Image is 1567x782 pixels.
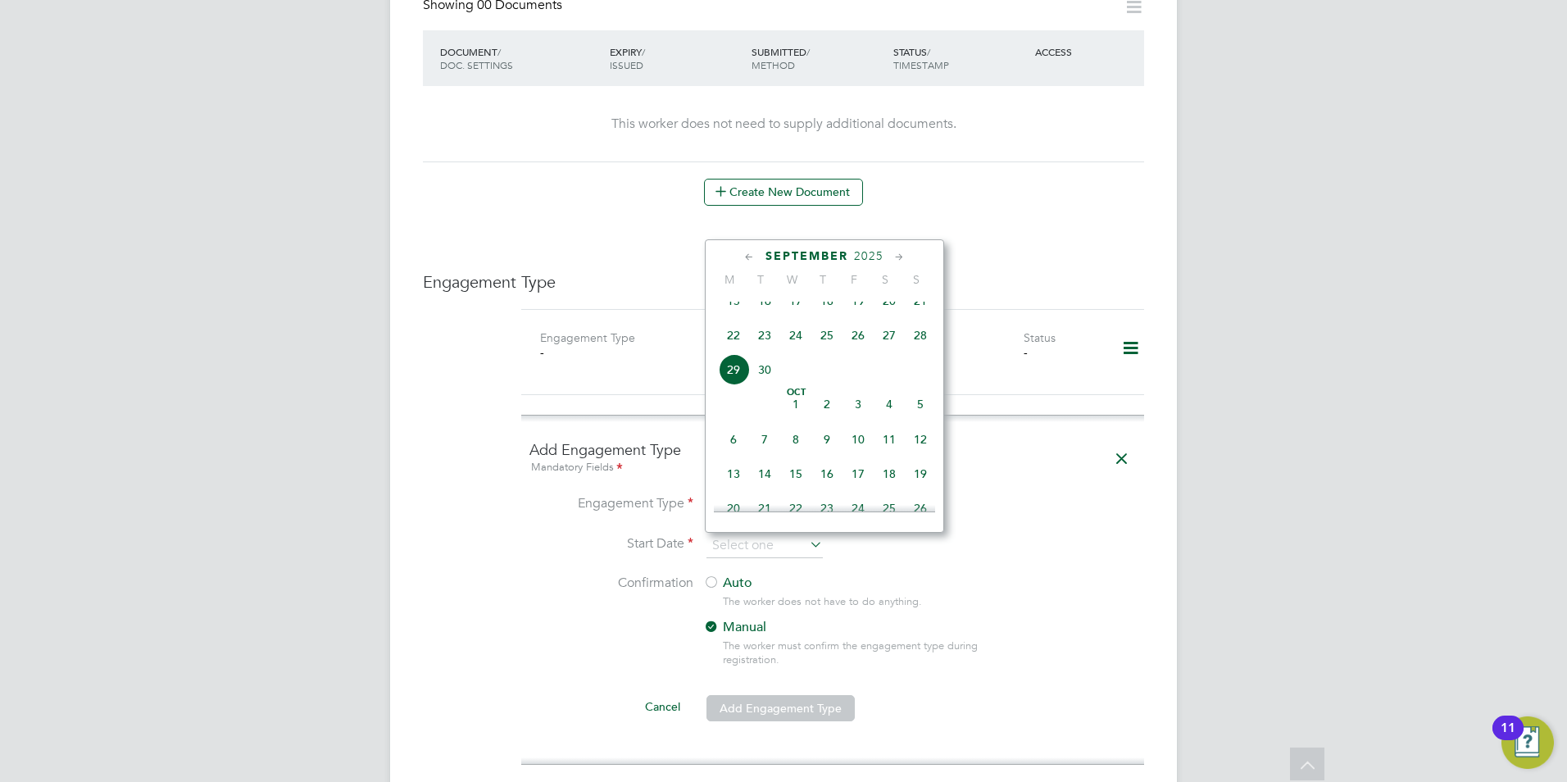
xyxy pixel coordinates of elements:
span: F [838,272,870,287]
div: The worker must confirm the engagement type during registration. [723,639,1011,667]
div: 11 [1501,728,1515,749]
label: Start Date [529,535,693,552]
div: - [871,345,1024,360]
span: 11 [874,424,905,455]
div: STATUS [889,37,1031,80]
span: 15 [718,285,749,316]
label: Manual [703,619,998,636]
button: Create New Document [704,179,863,205]
button: Add Engagement Type [706,695,855,721]
span: 26 [843,320,874,351]
span: T [807,272,838,287]
div: SUBMITTED [747,37,889,80]
span: 2025 [854,249,883,263]
span: 26 [905,493,936,524]
span: 20 [874,285,905,316]
input: Select one [706,534,823,558]
span: 17 [843,458,874,489]
span: M [714,272,745,287]
span: 8 [780,424,811,455]
h4: Add Engagement Type [529,440,1136,477]
span: 25 [874,493,905,524]
button: Cancel [632,693,693,720]
span: 2 [811,389,843,420]
span: 28 [905,320,936,351]
span: T [745,272,776,287]
span: 25 [811,320,843,351]
span: 3 [843,389,874,420]
span: 27 [874,320,905,351]
div: ACCESS [1031,37,1144,66]
span: 19 [905,458,936,489]
h3: Engagement Type [423,271,1144,293]
div: DOCUMENT [436,37,606,80]
span: DOC. SETTINGS [440,58,513,71]
label: Confirmation [529,575,693,592]
span: 16 [811,458,843,489]
div: EXPIRY [606,37,747,80]
span: 13 [718,458,749,489]
label: Engagement Type [540,330,635,345]
span: 18 [874,458,905,489]
span: 23 [811,493,843,524]
span: 21 [749,493,780,524]
span: 10 [843,424,874,455]
span: 21 [905,285,936,316]
span: / [806,45,810,58]
span: 29 [718,354,749,385]
span: 18 [811,285,843,316]
span: W [776,272,807,287]
label: Engagement Type [529,495,693,512]
span: / [927,45,930,58]
div: The worker does not have to do anything. [723,595,1011,609]
span: 22 [780,493,811,524]
span: 20 [718,493,749,524]
span: S [870,272,901,287]
span: TIMESTAMP [893,58,949,71]
span: 24 [843,493,874,524]
span: 6 [718,424,749,455]
span: 22 [718,320,749,351]
div: Mandatory Fields [529,459,1136,477]
span: 30 [749,354,780,385]
span: 4 [874,389,905,420]
span: 14 [749,458,780,489]
label: Status [1024,330,1056,345]
span: ISSUED [610,58,643,71]
div: - [540,345,693,360]
span: 1 [780,389,811,420]
span: 5 [905,389,936,420]
div: - [1024,345,1100,360]
span: 9 [811,424,843,455]
span: / [642,45,645,58]
span: 23 [749,320,780,351]
span: Oct [780,389,811,397]
div: This worker does not need to supply additional documents. [439,116,1128,133]
span: September [765,249,848,263]
span: 16 [749,285,780,316]
span: 24 [780,320,811,351]
span: 7 [749,424,780,455]
span: 15 [780,458,811,489]
span: METHOD [752,58,795,71]
label: Auto [703,575,998,592]
span: 12 [905,424,936,455]
span: 17 [780,285,811,316]
span: S [901,272,932,287]
span: 19 [843,285,874,316]
button: Open Resource Center, 11 new notifications [1501,716,1554,769]
span: / [497,45,501,58]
